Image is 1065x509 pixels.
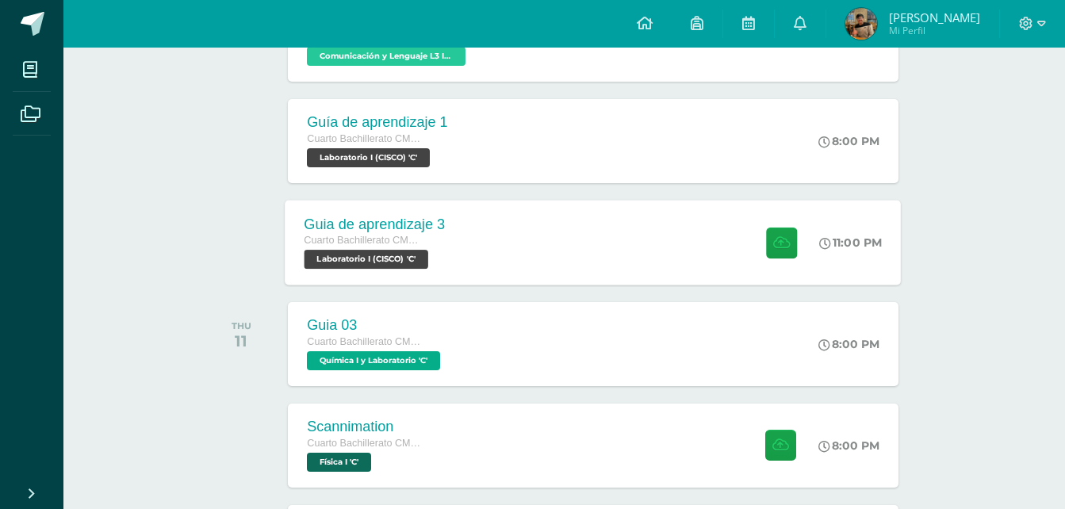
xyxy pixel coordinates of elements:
[305,216,446,232] div: Guia de aprendizaje 3
[307,351,440,370] span: Química I y Laboratorio 'C'
[307,438,426,449] span: Cuarto Bachillerato CMP Bachillerato en CCLL con Orientación en Computación
[307,148,430,167] span: Laboratorio I (CISCO) 'C'
[307,317,444,334] div: Guia 03
[307,114,447,131] div: Guía de aprendizaje 1
[305,235,425,246] span: Cuarto Bachillerato CMP Bachillerato en CCLL con Orientación en Computación
[889,24,980,37] span: Mi Perfil
[232,320,251,331] div: THU
[307,453,371,472] span: Física I 'C'
[307,133,426,144] span: Cuarto Bachillerato CMP Bachillerato en CCLL con Orientación en Computación
[307,419,426,435] div: Scannimation
[889,10,980,25] span: [PERSON_NAME]
[818,337,879,351] div: 8:00 PM
[845,8,877,40] img: 3030189eaae71ca911eee8d3938f0db6.png
[305,250,429,269] span: Laboratorio I (CISCO) 'C'
[818,438,879,453] div: 8:00 PM
[307,47,465,66] span: Comunicación y Lenguaje L3 Inglés 'C'
[232,331,251,350] div: 11
[818,134,879,148] div: 8:00 PM
[820,235,883,250] div: 11:00 PM
[307,336,426,347] span: Cuarto Bachillerato CMP Bachillerato en CCLL con Orientación en Computación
